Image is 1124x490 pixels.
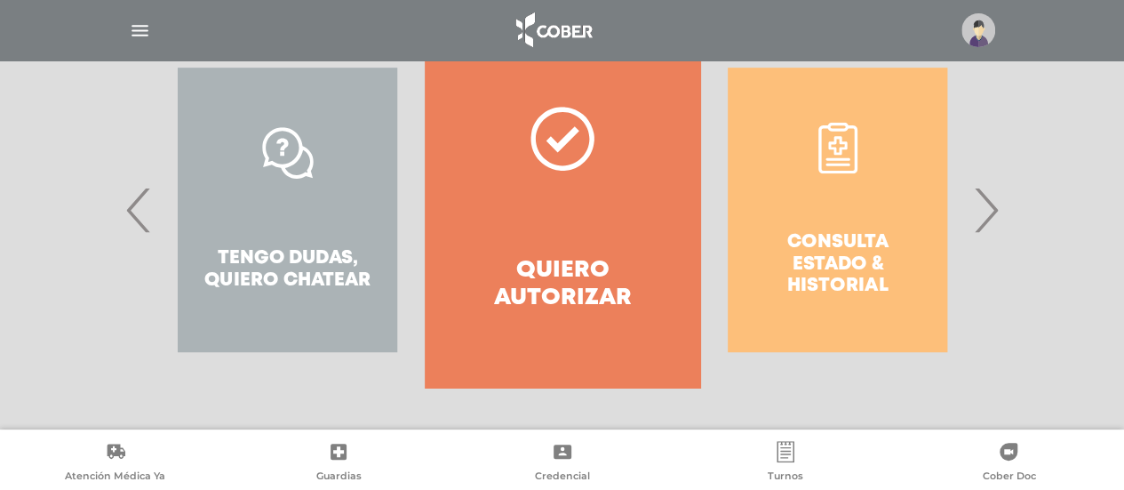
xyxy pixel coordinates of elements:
[506,9,600,52] img: logo_cober_home-white.png
[316,470,362,486] span: Guardias
[768,470,803,486] span: Turnos
[982,470,1035,486] span: Cober Doc
[425,32,699,388] a: Quiero autorizar
[122,162,156,258] span: Previous
[674,441,897,486] a: Turnos
[961,13,995,47] img: profile-placeholder.svg
[897,441,1120,486] a: Cober Doc
[4,441,227,486] a: Atención Médica Ya
[227,441,450,486] a: Guardias
[129,20,151,42] img: Cober_menu-lines-white.svg
[457,257,667,312] h4: Quiero autorizar
[535,470,590,486] span: Credencial
[969,162,1003,258] span: Next
[65,470,165,486] span: Atención Médica Ya
[450,441,674,486] a: Credencial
